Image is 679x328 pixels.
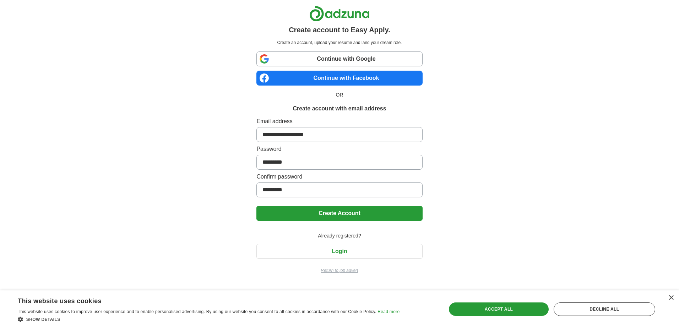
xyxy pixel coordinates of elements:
[18,316,400,323] div: Show details
[256,117,422,126] label: Email address
[668,295,674,301] div: Close
[258,39,421,46] p: Create an account, upload your resume and land your dream role.
[332,91,348,99] span: OR
[256,267,422,274] a: Return to job advert
[314,232,365,240] span: Already registered?
[289,24,390,35] h1: Create account to Easy Apply.
[256,244,422,259] button: Login
[26,317,60,322] span: Show details
[18,295,382,305] div: This website uses cookies
[256,71,422,86] a: Continue with Facebook
[256,51,422,66] a: Continue with Google
[377,309,400,314] a: Read more, opens a new window
[256,248,422,254] a: Login
[256,206,422,221] button: Create Account
[293,104,386,113] h1: Create account with email address
[309,6,370,22] img: Adzuna logo
[256,173,422,181] label: Confirm password
[449,302,548,316] div: Accept all
[18,309,376,314] span: This website uses cookies to improve user experience and to enable personalised advertising. By u...
[256,145,422,153] label: Password
[554,302,655,316] div: Decline all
